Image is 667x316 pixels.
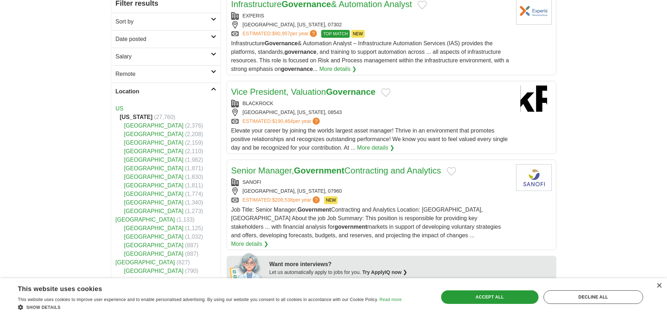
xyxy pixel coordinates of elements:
[116,259,175,265] a: [GEOGRAPHIC_DATA]
[185,174,203,180] span: (1,830)
[351,30,365,38] span: NEW
[243,118,322,125] a: ESTIMATED:$190,464per year?
[26,305,61,310] span: Show details
[272,31,290,36] span: $90,957
[516,86,552,112] img: BlackRock logo
[418,1,427,9] button: Add to favorite jobs
[116,52,211,61] h2: Salary
[231,21,510,29] div: [GEOGRAPHIC_DATA], [US_STATE], 07302
[120,114,153,120] strong: [US_STATE]
[231,240,269,248] a: More details ❯
[116,70,211,78] h2: Remote
[185,182,203,188] span: (1,811)
[324,196,338,204] span: NEW
[111,13,221,30] a: Sort by
[281,66,313,72] strong: governance
[243,13,264,19] a: EXPERIS
[231,128,508,151] span: Elevate your career by joining the worlds largest asset manager! Thrive in an environment that pr...
[243,100,273,106] a: BLACKROCK
[313,118,320,125] span: ?
[185,268,198,274] span: (790)
[272,197,293,203] span: $208,538
[124,208,184,214] a: [GEOGRAPHIC_DATA]
[18,297,378,302] span: This website uses cookies to improve user experience and to enable personalised advertising. By u...
[124,234,184,240] a: [GEOGRAPHIC_DATA]
[516,164,552,191] img: Sanofi Group logo
[243,179,261,185] a: SANOFI
[116,17,211,26] h2: Sort by
[310,30,317,37] span: ?
[231,40,509,72] span: Infrastructure & Automation Analyst – Infrastructure Automation Services (IAS) provides the platf...
[326,87,375,97] strong: Governance
[124,242,184,248] a: [GEOGRAPHIC_DATA]
[116,105,123,112] a: US
[124,200,184,206] a: [GEOGRAPHIC_DATA]
[185,225,203,231] span: (1,125)
[656,283,662,289] div: Close
[297,207,331,213] strong: Government
[124,157,184,163] a: [GEOGRAPHIC_DATA]
[124,268,184,274] a: [GEOGRAPHIC_DATA]
[111,48,221,65] a: Salary
[185,208,203,214] span: (1,273)
[124,165,184,171] a: [GEOGRAPHIC_DATA]
[111,30,221,48] a: Date posted
[294,166,344,175] strong: Government
[243,196,322,204] a: ESTIMATED:$208,538per year?
[231,166,441,175] a: Senior Manager,GovernmentContracting and Analytics
[313,196,320,203] span: ?
[177,217,195,223] span: (1,133)
[185,200,203,206] span: (1,340)
[229,252,264,280] img: apply-iq-scientist.png
[319,65,357,73] a: More details ❯
[441,290,539,304] div: Accept all
[124,174,184,180] a: [GEOGRAPHIC_DATA]
[177,259,190,265] span: (827)
[185,234,203,240] span: (1,032)
[111,65,221,83] a: Remote
[185,123,203,129] span: (2,376)
[124,148,184,154] a: [GEOGRAPHIC_DATA]
[272,118,293,124] span: $190,464
[185,140,203,146] span: (2,159)
[544,290,643,304] div: Decline all
[185,131,203,137] span: (2,208)
[124,251,184,257] a: [GEOGRAPHIC_DATA]
[185,191,203,197] span: (1,774)
[116,87,211,96] h2: Location
[231,207,501,238] span: Job Title: Senior Manager, Contracting and Analytics Location: [GEOGRAPHIC_DATA], [GEOGRAPHIC_DAT...
[111,83,221,100] a: Location
[124,123,184,129] a: [GEOGRAPHIC_DATA]
[185,148,203,154] span: (2,110)
[18,283,384,293] div: This website uses cookies
[154,114,176,120] span: (27,760)
[124,225,184,231] a: [GEOGRAPHIC_DATA]
[269,269,552,276] div: Let us automatically apply to jobs for you.
[231,109,510,116] div: [GEOGRAPHIC_DATA], [US_STATE], 08543
[243,30,319,38] a: ESTIMATED:$90,957per year?
[116,35,211,43] h2: Date posted
[18,304,401,311] div: Show details
[231,87,376,97] a: Vice President, ValuationGovernance
[124,182,184,188] a: [GEOGRAPHIC_DATA]
[231,187,510,195] div: [GEOGRAPHIC_DATA], [US_STATE], 07960
[362,269,407,275] a: Try ApplyIQ now ❯
[124,131,184,137] a: [GEOGRAPHIC_DATA]
[185,157,203,163] span: (1,982)
[265,40,298,46] strong: Governance
[379,297,401,302] a: Read more, opens a new window
[124,140,184,146] a: [GEOGRAPHIC_DATA]
[116,217,175,223] a: [GEOGRAPHIC_DATA]
[447,167,456,176] button: Add to favorite jobs
[357,144,395,152] a: More details ❯
[321,30,349,38] span: TOP MATCH
[381,88,390,97] button: Add to favorite jobs
[185,242,198,248] span: (887)
[334,224,367,230] strong: government
[185,165,203,171] span: (1,871)
[269,260,552,269] div: Want more interviews?
[185,251,198,257] span: (887)
[284,49,317,55] strong: governance
[124,191,184,197] a: [GEOGRAPHIC_DATA]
